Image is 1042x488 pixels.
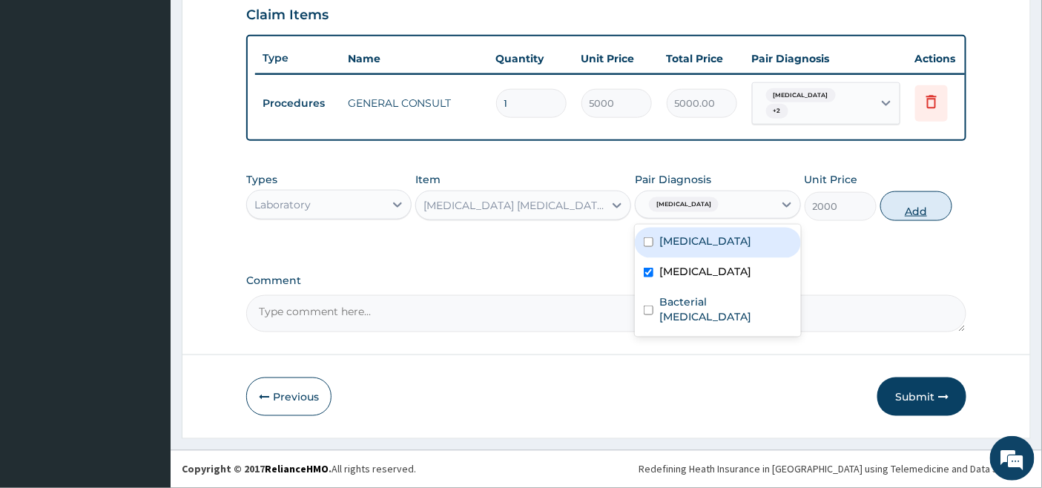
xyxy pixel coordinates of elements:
[649,197,719,212] span: [MEDICAL_DATA]
[171,450,1042,488] footer: All rights reserved.
[805,172,858,187] label: Unit Price
[415,172,441,187] label: Item
[659,264,751,279] label: [MEDICAL_DATA]
[635,172,711,187] label: Pair Diagnosis
[877,377,966,416] button: Submit
[77,83,249,102] div: Chat with us now
[246,274,967,287] label: Comment
[340,44,489,73] th: Name
[27,74,60,111] img: d_794563401_company_1708531726252_794563401
[182,463,332,476] strong: Copyright © 2017 .
[639,462,1031,477] div: Redefining Heath Insurance in [GEOGRAPHIC_DATA] using Telemedicine and Data Science!
[659,294,791,324] label: Bacterial [MEDICAL_DATA]
[246,377,332,416] button: Previous
[246,7,329,24] h3: Claim Items
[423,198,605,213] div: [MEDICAL_DATA] [MEDICAL_DATA]
[659,234,751,248] label: [MEDICAL_DATA]
[7,328,283,380] textarea: Type your message and hit 'Enter'
[255,90,340,117] td: Procedures
[255,44,340,72] th: Type
[766,88,836,103] span: [MEDICAL_DATA]
[766,104,788,119] span: + 2
[265,463,329,476] a: RelianceHMO
[86,148,205,298] span: We're online!
[246,174,277,186] label: Types
[254,197,311,212] div: Laboratory
[659,44,745,73] th: Total Price
[745,44,908,73] th: Pair Diagnosis
[880,191,952,221] button: Add
[908,44,982,73] th: Actions
[574,44,659,73] th: Unit Price
[489,44,574,73] th: Quantity
[340,88,489,118] td: GENERAL CONSULT
[243,7,279,43] div: Minimize live chat window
